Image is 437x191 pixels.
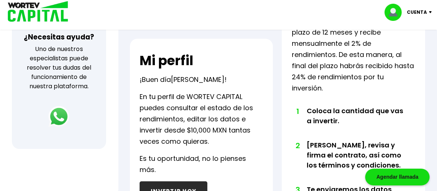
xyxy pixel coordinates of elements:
span: 1 [295,106,299,117]
p: Cuenta [407,7,427,18]
p: En tu perfil de WORTEV CAPITAL puedes consultar el estado de los rendimientos, editar los datos e... [140,91,264,147]
span: [PERSON_NAME] [171,75,224,84]
li: Coloca la cantidad que vas a invertir. [306,106,403,140]
img: icon-down [427,11,437,13]
h3: ¿Necesitas ayuda? [24,32,94,42]
p: Invierte desde $10,000 MXN por un plazo de 12 meses y recibe mensualmente el 2% de rendimientos. ... [291,16,415,94]
h2: Mi perfil [140,53,193,68]
span: 2 [295,140,299,151]
p: Es tu oportunidad, no lo pienses más. [140,153,264,175]
div: Agendar llamada [365,169,430,185]
img: profile-image [385,4,407,21]
p: ¡Buen día ! [140,74,227,85]
img: logos_whatsapp-icon.242b2217.svg [48,106,69,127]
p: Uno de nuestros especialistas puede resolver tus dudas del funcionamiento de nuestra plataforma. [22,44,97,91]
li: [PERSON_NAME], revisa y firma el contrato, así como los términos y condiciones. [306,140,403,184]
